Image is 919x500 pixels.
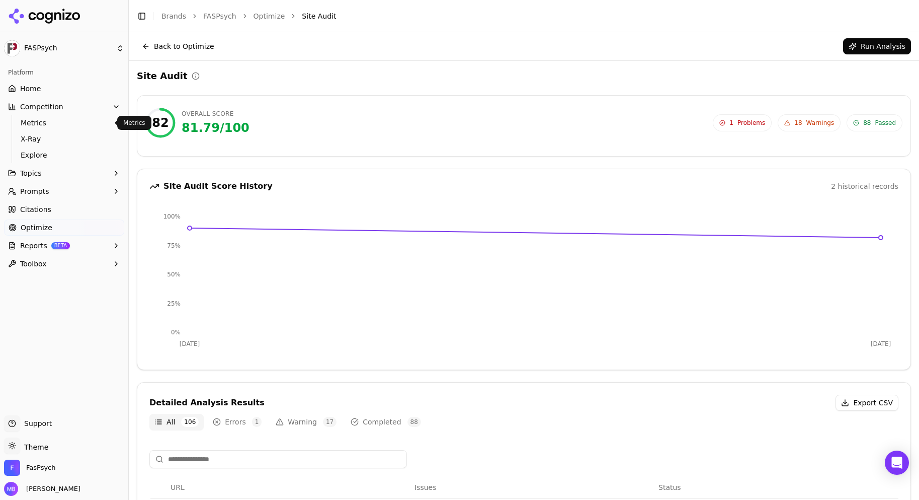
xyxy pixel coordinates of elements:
th: Status [654,476,898,499]
span: Status [658,482,681,492]
span: Metrics [21,118,108,128]
button: Competition [4,99,124,115]
span: 88 [407,417,421,427]
span: 1 [252,417,262,427]
div: 81.79 / 100 [182,120,249,136]
button: Warning17 [271,414,342,430]
button: Prompts [4,183,124,199]
button: Open user button [4,482,80,496]
a: Citations [4,201,124,218]
a: X-Ray [17,132,112,146]
span: Problems [737,119,765,127]
th: URL [166,476,410,499]
span: URL [171,482,185,492]
span: Issues [414,482,437,492]
div: Open Intercom Messenger [885,451,909,475]
tspan: 50% [167,271,181,278]
nav: breadcrumb [161,11,891,21]
span: Prompts [20,186,49,196]
button: Open organization switcher [4,460,56,476]
a: Optimize [4,220,124,236]
a: Brands [161,12,186,20]
span: Explore [21,150,108,160]
tspan: 75% [167,242,181,249]
tspan: [DATE] [180,340,200,347]
tspan: 100% [163,213,181,220]
a: Explore [17,148,112,162]
span: Reports [20,241,47,251]
a: Metrics [17,116,112,130]
span: X-Ray [21,134,108,144]
h2: Site Audit [137,69,188,83]
span: Support [20,418,52,428]
img: FasPsych [4,460,20,476]
tspan: 25% [167,300,181,307]
button: Back to Optimize [137,38,219,54]
tspan: [DATE] [871,340,891,347]
a: Optimize [254,11,285,21]
a: Home [4,81,124,97]
div: Detailed Analysis Results [149,399,265,407]
span: 17 [323,417,337,427]
span: Home [20,84,41,94]
button: Topics [4,165,124,181]
span: 18 [794,119,802,127]
span: Competition [20,102,63,112]
div: 82 [152,115,169,131]
button: Run Analysis [843,38,911,54]
span: FASPsych [24,44,112,53]
div: Overall Score [182,110,249,118]
button: Completed88 [346,414,426,430]
span: Citations [20,204,51,215]
span: BETA [51,242,70,249]
div: 2 historical records [831,181,898,191]
span: Warnings [806,119,834,127]
button: ReportsBETA [4,238,124,254]
span: Theme [20,443,48,451]
tspan: 0% [171,329,181,336]
p: Metrics [123,119,145,127]
span: 88 [863,119,871,127]
th: Issues [410,476,654,499]
button: Export CSV [836,395,898,411]
img: FASPsych [4,40,20,56]
button: Errors1 [208,414,267,430]
a: FASPsych [203,11,236,21]
span: Site Audit [302,11,336,21]
span: [PERSON_NAME] [22,484,80,493]
button: Toolbox [4,256,124,272]
span: Passed [875,119,896,127]
img: Michael Boyle [4,482,18,496]
button: All106 [149,414,204,430]
span: 1 [729,119,733,127]
span: 106 [181,417,199,427]
span: FasPsych [26,463,56,472]
span: Toolbox [20,259,47,269]
div: Platform [4,64,124,81]
div: Site Audit Score History [149,181,273,191]
span: Topics [20,168,42,178]
span: Optimize [21,223,52,233]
